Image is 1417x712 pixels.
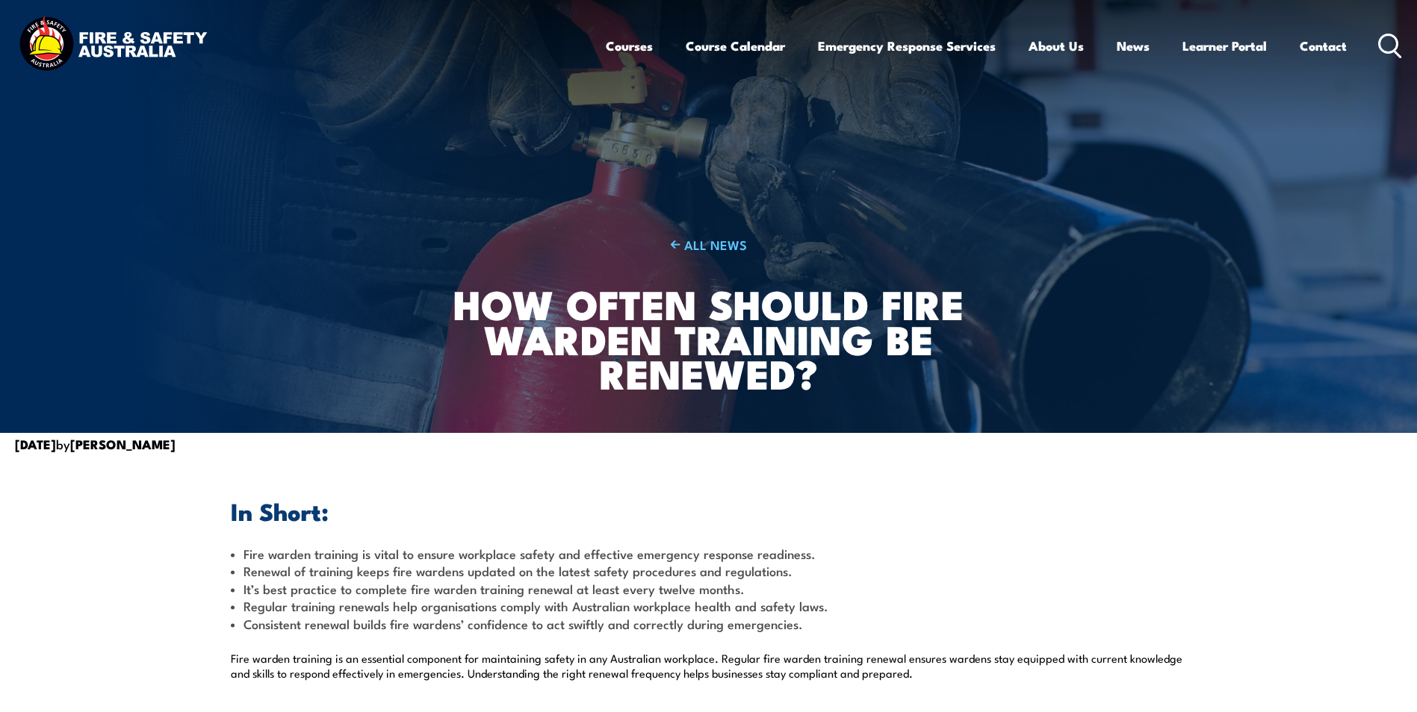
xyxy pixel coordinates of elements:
a: Course Calendar [686,26,785,66]
a: ALL NEWS [415,236,1002,253]
span: by [15,434,176,453]
a: Learner Portal [1182,26,1267,66]
span: Consistent renewal builds fire wardens’ confidence to act swiftly and correctly during emergencies. [244,614,803,633]
strong: [DATE] [15,434,56,454]
span: Fire warden training is an essential component for maintaining safety in any Australian workplace... [231,650,1182,681]
a: News [1117,26,1150,66]
span: Renewal of training keeps fire wardens updated on the latest safety procedures and regulations. [244,561,793,580]
a: Contact [1300,26,1347,66]
h1: How Often Should Fire Warden Training Be Renewed? [415,286,1002,390]
a: Emergency Response Services [818,26,996,66]
a: Courses [606,26,653,66]
strong: [PERSON_NAME] [70,434,176,454]
span: It’s best practice to complete fire warden training renewal at least every twelve months. [244,579,745,598]
span: Regular training renewals help organisations comply with Australian workplace health and safety l... [244,596,828,615]
span: In Short: [231,492,329,529]
span: Fire warden training is vital to ensure workplace safety and effective emergency response readiness. [244,544,816,563]
a: About Us [1029,26,1084,66]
